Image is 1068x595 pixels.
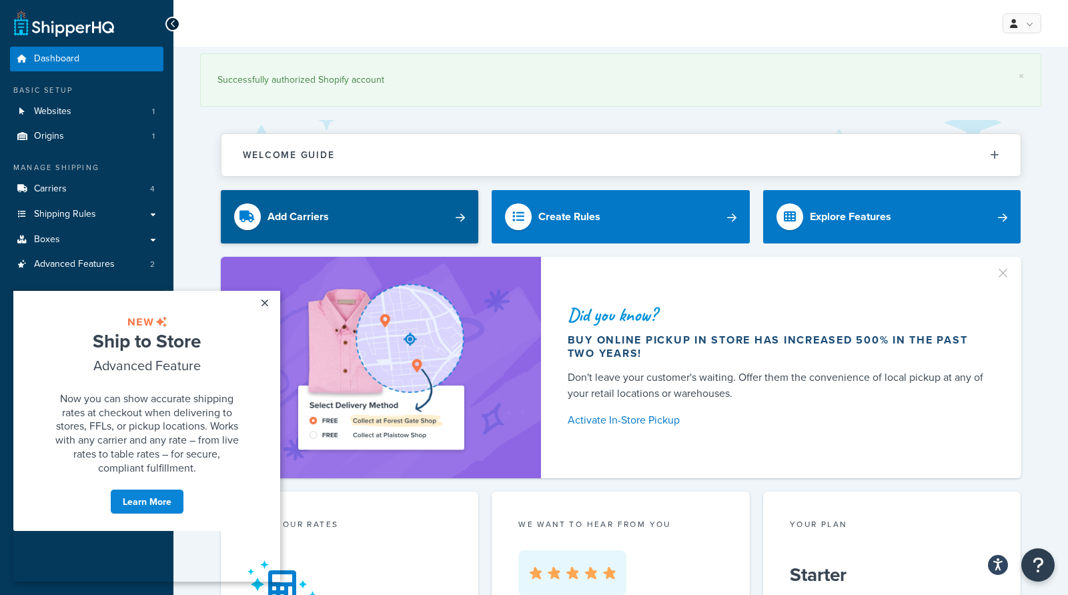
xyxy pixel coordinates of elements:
a: Websites1 [10,99,163,124]
span: 4 [150,183,155,195]
a: Advanced Features2 [10,252,163,277]
div: Don't leave your customer's waiting. Offer them the convenience of local pickup at any of your re... [568,370,989,402]
button: Open Resource Center [1021,548,1055,582]
span: 1 [152,131,155,142]
span: Advanced Feature [80,65,187,84]
a: Dashboard [10,47,163,71]
a: Boxes [10,227,163,252]
div: Add Carriers [268,207,329,226]
a: Help Docs [10,390,163,414]
a: Analytics [10,365,163,389]
button: Welcome Guide [221,134,1021,176]
div: Did you know? [568,306,989,324]
span: Advanced Features [34,259,115,270]
span: 2 [150,259,155,270]
div: Buy online pickup in store has increased 500% in the past two years! [568,334,989,360]
p: we want to hear from you [518,518,723,530]
span: Ship to Store [79,37,187,63]
a: Carriers4 [10,177,163,201]
a: Explore Features [763,190,1021,243]
span: 1 [152,106,155,117]
span: Websites [34,106,71,117]
a: Shipping Rules [10,202,163,227]
span: Now you can show accurate shipping rates at checkout when delivering to stores, FFLs, or pickup l... [42,100,225,184]
a: Test Your Rates [10,316,163,340]
div: Create Rules [538,207,600,226]
span: Carriers [34,183,67,195]
a: Learn More [97,198,171,223]
a: Marketplace [10,340,163,364]
span: Dashboard [34,53,79,65]
span: Origins [34,131,64,142]
a: Create Rules [492,190,750,243]
a: Add Carriers [221,190,479,243]
a: Activate In-Store Pickup [568,411,989,430]
li: Carriers [10,177,163,201]
div: Resources [10,301,163,312]
div: Test your rates [247,518,452,534]
li: Advanced Features [10,252,163,277]
div: Successfully authorized Shopify account [217,71,1024,89]
div: Your Plan [790,518,995,534]
div: Basic Setup [10,85,163,96]
span: Shipping Rules [34,209,96,220]
a: Origins1 [10,124,163,149]
li: Origins [10,124,163,149]
img: ad-shirt-map-b0359fc47e01cab431d101c4b569394f6a03f54285957d908178d52f29eb9668.png [260,277,502,458]
h2: Welcome Guide [243,150,335,160]
li: Websites [10,99,163,124]
div: Explore Features [810,207,891,226]
h5: Starter [790,564,995,586]
span: Boxes [34,234,60,245]
div: Manage Shipping [10,162,163,173]
a: × [1019,71,1024,81]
